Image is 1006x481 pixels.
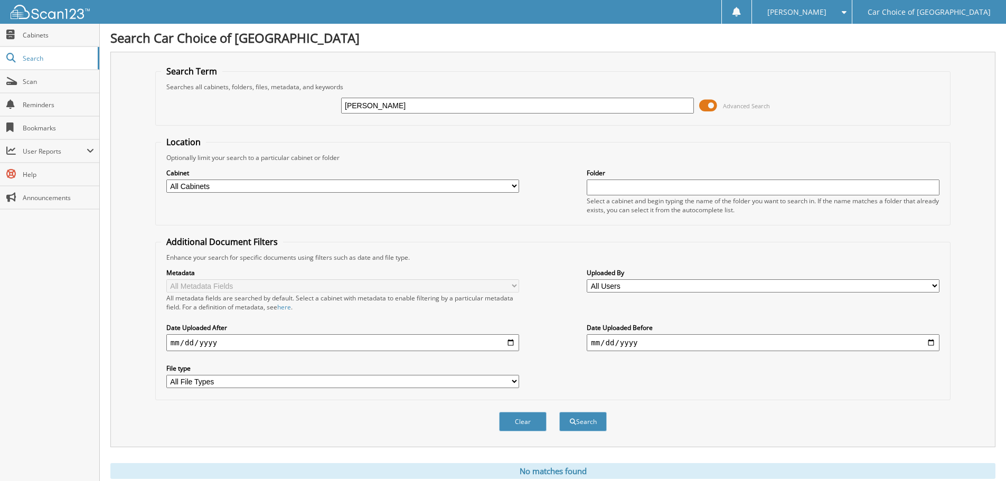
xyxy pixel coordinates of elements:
[23,77,94,86] span: Scan
[166,323,519,332] label: Date Uploaded After
[161,65,222,77] legend: Search Term
[868,9,991,15] span: Car Choice of [GEOGRAPHIC_DATA]
[110,463,995,479] div: No matches found
[161,153,945,162] div: Optionally limit your search to a particular cabinet or folder
[161,82,945,91] div: Searches all cabinets, folders, files, metadata, and keywords
[161,236,283,248] legend: Additional Document Filters
[587,334,939,351] input: end
[166,334,519,351] input: start
[23,54,92,63] span: Search
[23,124,94,133] span: Bookmarks
[587,168,939,177] label: Folder
[499,412,547,431] button: Clear
[723,102,770,110] span: Advanced Search
[166,364,519,373] label: File type
[11,5,90,19] img: scan123-logo-white.svg
[166,268,519,277] label: Metadata
[587,323,939,332] label: Date Uploaded Before
[23,170,94,179] span: Help
[587,196,939,214] div: Select a cabinet and begin typing the name of the folder you want to search in. If the name match...
[277,303,291,312] a: here
[23,147,87,156] span: User Reports
[767,9,826,15] span: [PERSON_NAME]
[161,253,945,262] div: Enhance your search for specific documents using filters such as date and file type.
[587,268,939,277] label: Uploaded By
[23,31,94,40] span: Cabinets
[166,168,519,177] label: Cabinet
[23,100,94,109] span: Reminders
[110,29,995,46] h1: Search Car Choice of [GEOGRAPHIC_DATA]
[161,136,206,148] legend: Location
[166,294,519,312] div: All metadata fields are searched by default. Select a cabinet with metadata to enable filtering b...
[23,193,94,202] span: Announcements
[559,412,607,431] button: Search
